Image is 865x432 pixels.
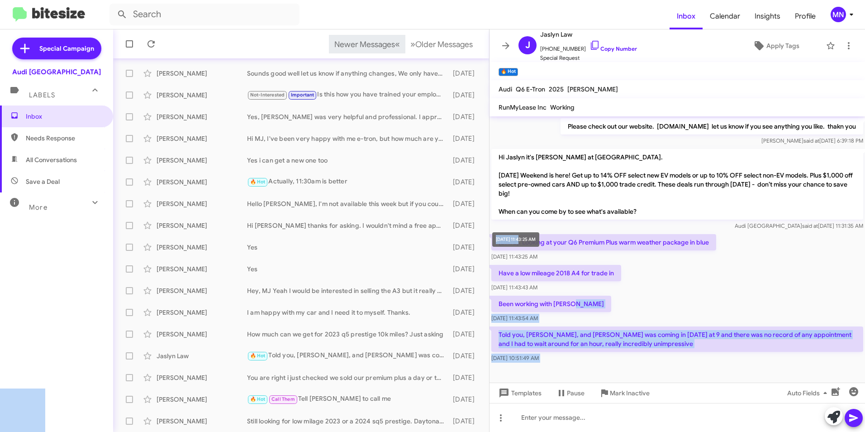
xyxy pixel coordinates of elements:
[157,112,247,121] div: [PERSON_NAME]
[329,35,478,53] nav: Page navigation example
[247,373,449,382] div: You are right i just checked we sold our premium plus a day or two ago. We only have 2 left both ...
[525,38,530,53] span: J
[449,69,482,78] div: [DATE]
[12,38,101,59] a: Special Campaign
[449,156,482,165] div: [DATE]
[788,3,823,29] a: Profile
[26,112,103,121] span: Inbox
[291,92,314,98] span: Important
[787,385,831,401] span: Auto Fields
[491,326,863,352] p: Told you, [PERSON_NAME], and [PERSON_NAME] was coming in [DATE] at 9 and there was no record of a...
[589,45,637,52] a: Copy Number
[410,38,415,50] span: »
[415,39,473,49] span: Older Messages
[157,351,247,360] div: Jaslyn Law
[823,7,855,22] button: MN
[499,68,518,76] small: 🔥 Hot
[449,286,482,295] div: [DATE]
[247,330,449,339] div: How much can we get for 2023 q5 prestige 10k miles? Just asking
[26,134,103,143] span: Needs Response
[490,385,549,401] button: Templates
[157,417,247,426] div: [PERSON_NAME]
[334,39,395,49] span: Newer Messages
[247,69,449,78] div: Sounds good well let us know if anything changes, We only have a few weeks left to take advantage...
[250,353,266,359] span: 🔥 Hot
[247,264,449,274] div: Yes
[247,286,449,295] div: Hey, MJ Yeah I would be interested in selling the A3 but it really depends on the price you are o...
[247,177,449,187] div: Actually, 11:30am is better
[449,243,482,252] div: [DATE]
[157,395,247,404] div: [PERSON_NAME]
[802,222,818,229] span: said at
[567,85,618,93] span: [PERSON_NAME]
[670,3,703,29] a: Inbox
[247,308,449,317] div: I am happy with my car and I need it to myself. Thanks.
[703,3,747,29] a: Calendar
[26,155,77,164] span: All Conversations
[157,156,247,165] div: [PERSON_NAME]
[549,85,564,93] span: 2025
[395,38,400,50] span: «
[449,330,482,339] div: [DATE]
[157,286,247,295] div: [PERSON_NAME]
[449,134,482,143] div: [DATE]
[157,221,247,230] div: [PERSON_NAME]
[550,103,575,111] span: Working
[491,149,863,220] p: Hi Jaslyn it's [PERSON_NAME] at [GEOGRAPHIC_DATA]. [DATE] Weekend is here! Get up to 14% OFF sele...
[540,53,637,62] span: Special Request
[747,3,788,29] a: Insights
[497,385,542,401] span: Templates
[610,385,650,401] span: Mark Inactive
[449,91,482,100] div: [DATE]
[405,35,478,53] button: Next
[730,38,822,54] button: Apply Tags
[491,284,537,291] span: [DATE] 11:43:43 AM
[109,4,299,25] input: Search
[449,199,482,208] div: [DATE]
[157,199,247,208] div: [PERSON_NAME]
[766,38,799,54] span: Apply Tags
[157,178,247,187] div: [PERSON_NAME]
[26,177,60,186] span: Save a Deal
[592,385,657,401] button: Mark Inactive
[247,417,449,426] div: Still looking for low milage 2023 or a 2024 sq5 prestige. Daytona grey or silver metallic. My 201...
[247,221,449,230] div: Hi [PERSON_NAME] thanks for asking. I wouldn't mind a free appraisal
[492,232,539,247] div: [DATE] 11:43:25 AM
[29,203,48,211] span: More
[449,112,482,121] div: [DATE]
[491,234,716,250] p: [DATE]. Looking at your Q6 Premium Plus warm weather package in blue
[449,308,482,317] div: [DATE]
[157,243,247,252] div: [PERSON_NAME]
[329,35,405,53] button: Previous
[540,29,637,40] span: Jaslyn Law
[29,91,55,99] span: Labels
[449,395,482,404] div: [DATE]
[449,178,482,187] div: [DATE]
[491,355,539,361] span: [DATE] 10:51:49 AM
[499,103,547,111] span: RunMyLease Inc
[157,373,247,382] div: [PERSON_NAME]
[247,243,449,252] div: Yes
[247,199,449,208] div: Hello [PERSON_NAME], I'm not available this week but if you could forward me any associated detai...
[247,134,449,143] div: Hi MJ, I've been very happy with me e-tron, but how much are you offering?
[761,137,863,144] span: [PERSON_NAME] [DATE] 6:39:18 PM
[516,85,545,93] span: Q6 E-Tron
[449,221,482,230] div: [DATE]
[561,118,863,134] p: Please check out our website. [DOMAIN_NAME] let us know if you see anything you like. thakn you
[157,308,247,317] div: [PERSON_NAME]
[499,85,512,93] span: Audi
[491,253,537,260] span: [DATE] 11:43:25 AM
[157,264,247,274] div: [PERSON_NAME]
[449,373,482,382] div: [DATE]
[540,40,637,53] span: [PHONE_NUMBER]
[831,7,846,22] div: MN
[449,264,482,274] div: [DATE]
[250,179,266,185] span: 🔥 Hot
[449,351,482,360] div: [DATE]
[247,394,449,404] div: Tell [PERSON_NAME] to call me
[157,134,247,143] div: [PERSON_NAME]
